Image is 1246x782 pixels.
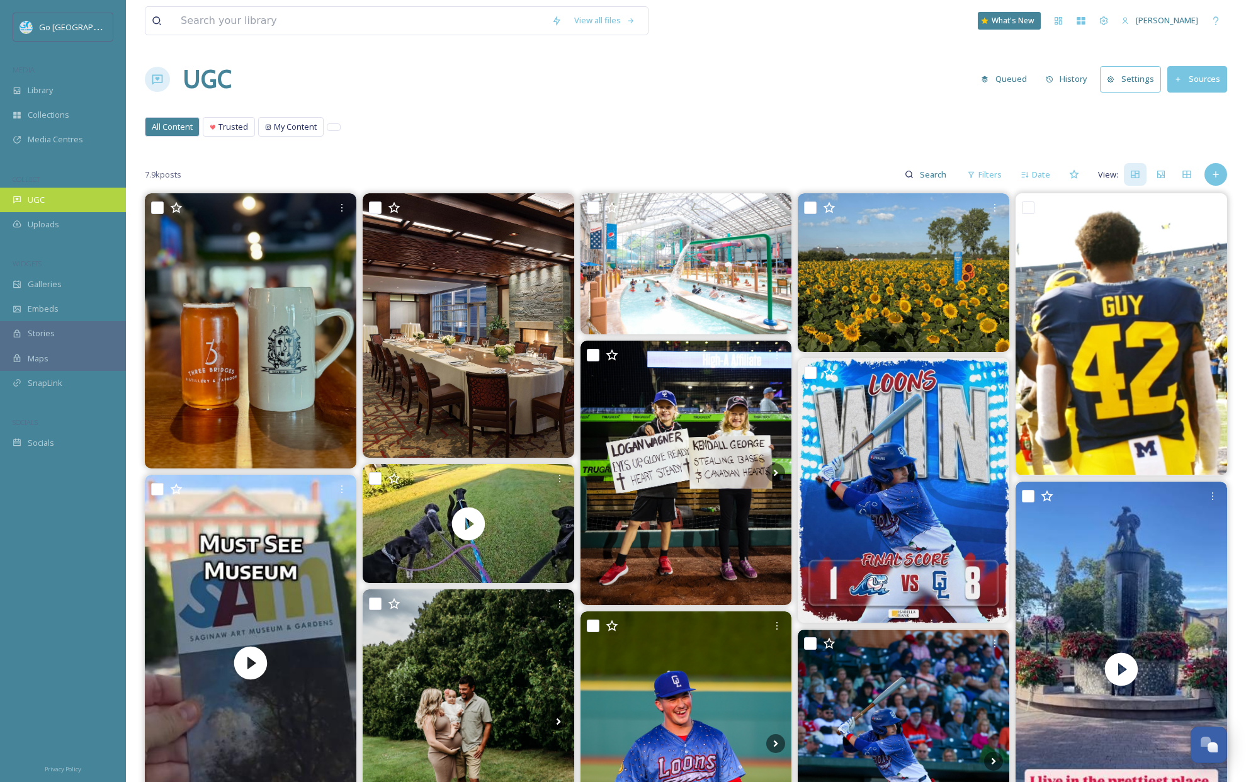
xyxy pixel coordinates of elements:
button: Settings [1100,66,1161,92]
a: Privacy Policy [45,761,81,776]
img: 🌊 The sheer size and energy of The Atrium Park at Zehnder’s Splash Village is truly something to ... [581,193,792,334]
span: Stories [28,327,55,339]
button: Queued [975,67,1033,91]
span: UGC [28,194,45,206]
span: Uploads [28,218,59,230]
span: Trusted [218,121,248,133]
span: All Content [152,121,193,133]
img: Freshly tapped: Oktoberfest! Buy a mug → first beer’s on us (any style you want) 🍻 Stick around f... [145,193,356,468]
button: History [1039,67,1094,91]
span: Library [28,84,53,96]
img: GoGreatLogo_MISkies_RegionalTrails%20%281%29.png [20,21,33,33]
img: .5 GAMES BACK 😤 🔵 Adam Serwinowski: 7.0 IP, 4 H, 1 ER, 12 SO 🔵 Jake Gelof: HR, 2B, BB, 3 RBI, R 🔵... [798,358,1009,623]
span: SOCIALS [13,417,38,427]
span: Socials [28,437,54,449]
span: Galleries [28,278,62,290]
img: The perfect setting for cozy, intimate gatherings—host a small ceremony or reception for up to 10... [363,193,574,458]
span: 7.9k posts [145,169,181,181]
button: Open Chat [1191,727,1227,763]
span: Go [GEOGRAPHIC_DATA] [39,21,132,33]
span: WIDGETS [13,259,42,268]
video: #saginaw #saginawmichigan #midlandmichigan #hemlockmi #ivaroaddogsitting [363,464,574,583]
span: Maps [28,353,48,365]
span: Privacy Policy [45,765,81,773]
span: Embeds [28,303,59,315]
span: My Content [274,121,317,133]
span: COLLECT [13,174,40,184]
a: UGC [183,60,232,98]
img: thumbnail [363,464,574,583]
span: View: [1098,169,1118,181]
a: Settings [1100,66,1167,92]
a: [PERSON_NAME] [1115,8,1204,33]
span: Media Centres [28,133,83,145]
span: Collections [28,109,69,121]
a: View all files [568,8,642,33]
a: History [1039,67,1101,91]
img: Pictures just don’t do this field justice! We are in FULL BLOOM and WOW is it beautiful 🥹 [798,193,1009,352]
span: Filters [978,169,1002,181]
input: Search [914,162,954,187]
span: [PERSON_NAME] [1136,14,1198,26]
a: Queued [975,67,1039,91]
span: SnapLink [28,377,62,389]
span: Date [1032,169,1050,181]
input: Search your library [174,7,545,35]
img: 10/10 night 🤩 LOONS WIN and just .5 games back of a playoff spot! [581,341,792,604]
img: Game Day for Michigan alternate captain Edge TJ Guy and his Wolverines teammates. Michigan is 14-... [1016,193,1227,475]
button: Sources [1167,66,1227,92]
a: What's New [978,12,1041,30]
span: MEDIA [13,65,35,74]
